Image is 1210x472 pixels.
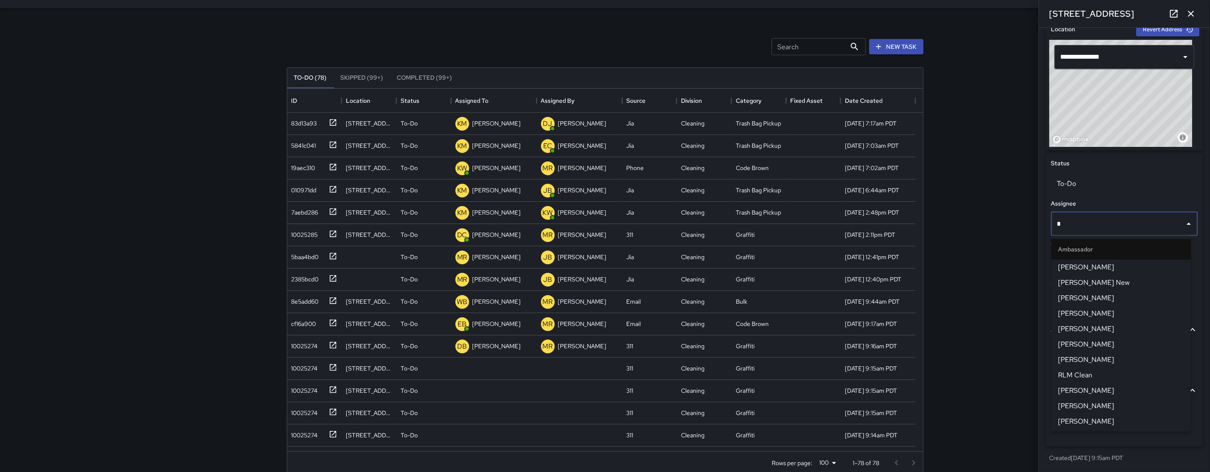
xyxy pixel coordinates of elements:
[457,252,467,263] p: MR
[1058,324,1184,335] span: [PERSON_NAME]
[681,119,705,128] div: Cleaning
[288,227,318,239] div: 10025285
[287,68,334,88] button: To-Do (78)
[845,275,901,284] div: 8/30/2025, 12:40pm PDT
[473,230,521,239] p: [PERSON_NAME]
[346,164,392,172] div: 970 Harrison Street
[736,89,761,113] div: Category
[288,116,317,128] div: 83d13a93
[627,342,633,350] div: 311
[288,338,318,350] div: 10025274
[845,431,898,439] div: 8/30/2025, 9:14am PDT
[401,409,418,417] p: To-Do
[473,297,521,306] p: [PERSON_NAME]
[736,297,747,306] div: Bulk
[845,186,899,194] div: 8/31/2025, 6:44am PDT
[869,39,924,55] button: New Task
[401,253,418,261] p: To-Do
[681,342,705,350] div: Cleaning
[772,459,813,467] p: Rows per page:
[473,141,521,150] p: [PERSON_NAME]
[541,89,575,113] div: Assigned By
[543,185,552,196] p: JB
[681,275,705,284] div: Cleaning
[401,364,418,373] p: To-Do
[543,163,553,173] p: MR
[543,141,552,151] p: EC
[346,141,392,150] div: 284 12th Street
[457,230,467,240] p: DC
[558,297,606,306] p: [PERSON_NAME]
[791,89,823,113] div: Fixed Asset
[451,89,537,113] div: Assigned To
[558,253,606,261] p: [PERSON_NAME]
[288,160,315,172] div: 19aec310
[1058,263,1184,273] span: [PERSON_NAME]
[681,386,705,395] div: Cleaning
[681,230,705,239] div: Cleaning
[401,230,418,239] p: To-Do
[396,89,451,113] div: Status
[841,89,916,113] div: Date Created
[288,405,318,417] div: 10025274
[346,297,392,306] div: 160 10th Street
[558,230,606,239] p: [PERSON_NAME]
[457,275,467,285] p: MR
[401,342,418,350] p: To-Do
[853,459,880,467] p: 1–78 of 78
[736,386,755,395] div: Graffiti
[288,249,319,261] div: 5baa4bd0
[627,431,633,439] div: 311
[401,320,418,328] p: To-Do
[845,297,900,306] div: 8/30/2025, 9:44am PDT
[458,319,467,329] p: EB
[543,319,553,329] p: MR
[287,89,342,113] div: ID
[543,341,553,352] p: MR
[845,409,897,417] div: 8/30/2025, 9:15am PDT
[543,119,553,129] p: DJ
[736,186,781,194] div: Trash Bag Pickup
[681,320,705,328] div: Cleaning
[681,89,702,113] div: Division
[736,431,755,439] div: Graffiti
[681,297,705,306] div: Cleaning
[346,208,392,217] div: 1070 Howard Street
[1058,370,1184,381] span: RLM Clean
[457,119,467,129] p: KM
[681,409,705,417] div: Cleaning
[558,208,606,217] p: [PERSON_NAME]
[401,119,418,128] p: To-Do
[627,320,641,328] div: Email
[681,253,705,261] div: Cleaning
[455,89,489,113] div: Assigned To
[681,431,705,439] div: Cleaning
[543,230,553,240] p: MR
[627,208,634,217] div: Jia
[558,186,606,194] p: [PERSON_NAME]
[346,119,392,128] div: 580 Minna Street
[473,275,521,284] p: [PERSON_NAME]
[845,230,895,239] div: 8/30/2025, 2:11pm PDT
[346,230,392,239] div: 1500 Harrison Street
[681,208,705,217] div: Cleaning
[627,119,634,128] div: Jia
[346,186,392,194] div: 1070 Howard Street
[677,89,731,113] div: Division
[627,230,633,239] div: 311
[473,342,521,350] p: [PERSON_NAME]
[543,252,552,263] p: JB
[845,208,899,217] div: 8/30/2025, 2:48pm PDT
[845,364,897,373] div: 8/30/2025, 9:15am PDT
[627,141,634,150] div: Jia
[622,89,677,113] div: Source
[627,186,634,194] div: Jia
[786,89,841,113] div: Fixed Asset
[473,208,521,217] p: [PERSON_NAME]
[473,119,521,128] p: [PERSON_NAME]
[1058,278,1184,288] span: [PERSON_NAME] New
[558,342,606,350] p: [PERSON_NAME]
[845,253,899,261] div: 8/30/2025, 12:41pm PDT
[627,164,644,172] div: Phone
[558,141,606,150] p: [PERSON_NAME]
